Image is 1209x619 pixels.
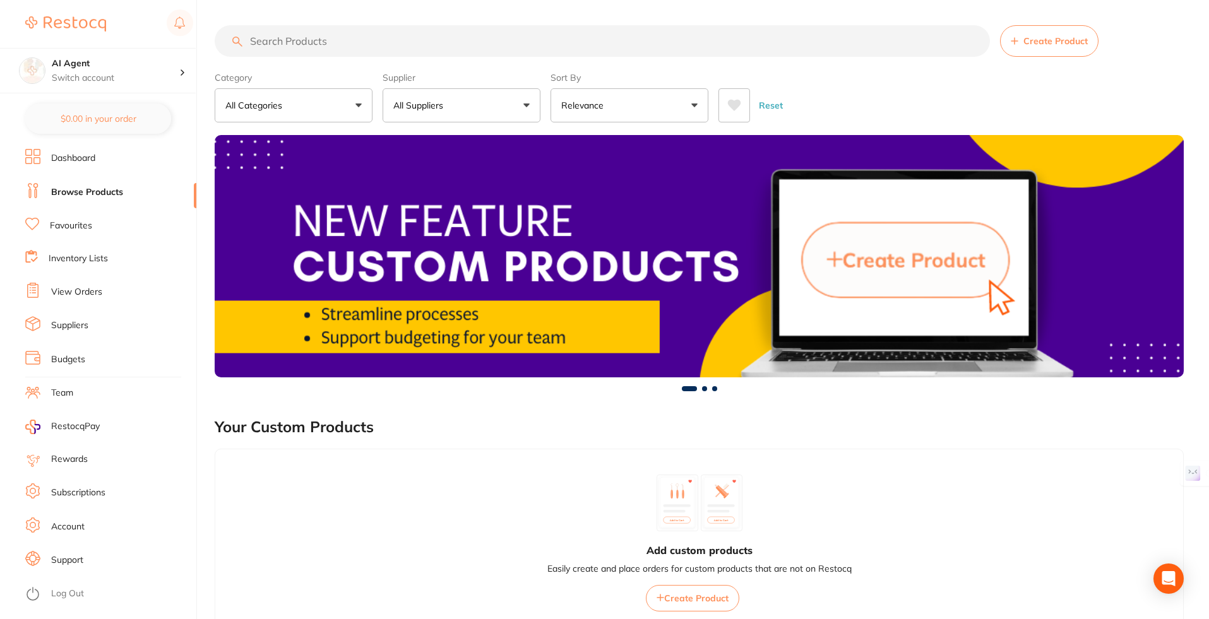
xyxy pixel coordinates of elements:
img: AI Agent [20,58,45,83]
a: Support [51,554,83,567]
p: Relevance [561,99,609,112]
label: Category [215,72,372,83]
a: Inventory Lists [49,252,108,265]
button: Create Product [1000,25,1099,57]
span: Create Product [664,592,729,604]
span: RestocqPay [51,420,100,433]
a: Dashboard [51,152,95,165]
p: All Suppliers [393,99,448,112]
input: Search Products [215,25,990,57]
a: Log Out [51,587,84,600]
button: Log Out [25,584,193,604]
button: Reset [755,88,787,122]
div: Open Intercom Messenger [1153,563,1184,594]
a: RestocqPay [25,420,100,434]
button: All Categories [215,88,372,122]
a: Rewards [51,453,88,466]
label: Supplier [383,72,540,83]
span: Create Product [1023,36,1088,46]
img: Browse Products [215,135,1184,377]
h4: AI Agent [52,57,179,70]
h2: Your Custom Products [215,418,374,436]
img: Restocq Logo [25,16,106,32]
a: Account [51,521,85,533]
button: $0.00 in your order [25,103,171,134]
a: View Orders [51,286,102,298]
p: Easily create and place orders for custom products that are not on Restocq [547,563,852,575]
a: Browse Products [51,186,123,199]
button: All Suppliers [383,88,540,122]
a: Favourites [50,220,92,232]
a: Subscriptions [51,486,105,499]
button: Create Product [646,585,739,611]
a: Restocq Logo [25,9,106,38]
a: Budgets [51,353,85,366]
p: All Categories [225,99,287,112]
label: Sort By [551,72,708,83]
button: Relevance [551,88,708,122]
h3: Add custom products [646,543,753,557]
img: custom_product_2 [701,475,742,531]
img: RestocqPay [25,420,40,434]
img: custom_product_1 [657,475,698,531]
a: Suppliers [51,319,88,332]
a: Team [51,387,73,399]
p: Switch account [52,72,179,85]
